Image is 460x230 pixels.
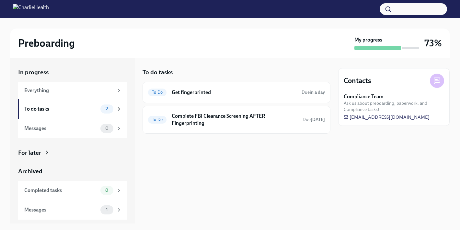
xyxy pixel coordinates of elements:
[424,37,442,49] h3: 73%
[172,113,297,127] h6: Complete FBI Clearance Screening AFTER Fingerprinting
[344,76,371,86] h4: Contacts
[303,117,325,122] span: Due
[13,4,49,14] img: CharlieHealth
[344,114,430,120] a: [EMAIL_ADDRESS][DOMAIN_NAME]
[148,117,167,122] span: To Do
[18,181,127,200] a: Completed tasks8
[18,167,127,176] a: Archived
[302,89,325,95] span: October 10th, 2025 08:00
[18,200,127,220] a: Messages1
[24,87,113,94] div: Everything
[354,36,382,43] strong: My progress
[101,188,112,193] span: 8
[344,93,384,100] strong: Compliance Team
[101,126,112,131] span: 0
[310,90,325,95] strong: in a day
[18,149,127,157] a: For later
[302,90,325,95] span: Due
[148,111,325,128] a: To DoComplete FBI Clearance Screening AFTER FingerprintingDue[DATE]
[311,117,325,122] strong: [DATE]
[18,119,127,138] a: Messages0
[102,106,112,111] span: 2
[148,90,167,95] span: To Do
[18,149,41,157] div: For later
[344,100,444,113] span: Ask us about preboarding, paperwork, and Compliance tasks!
[18,37,75,50] h2: Preboarding
[18,68,127,77] a: In progress
[148,87,325,98] a: To DoGet fingerprintedDuein a day
[24,105,98,113] div: To do tasks
[143,68,173,77] h5: To do tasks
[102,207,112,212] span: 1
[24,125,98,132] div: Messages
[172,89,296,96] h6: Get fingerprinted
[18,99,127,119] a: To do tasks2
[24,187,98,194] div: Completed tasks
[303,116,325,123] span: October 13th, 2025 08:00
[24,206,98,213] div: Messages
[18,82,127,99] a: Everything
